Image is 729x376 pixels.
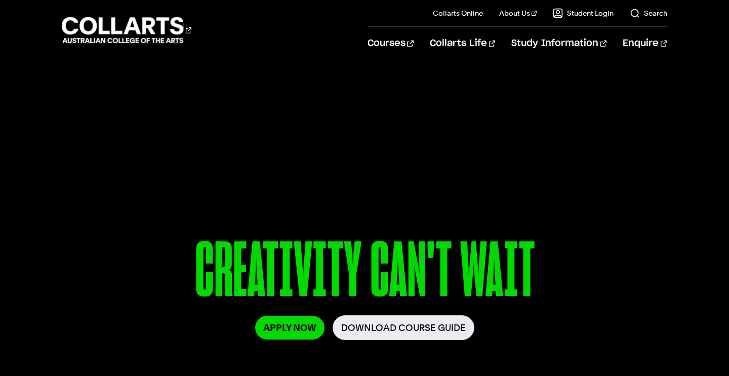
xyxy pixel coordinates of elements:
a: Student Login [553,8,614,18]
a: Enquire [623,27,667,60]
a: Download Course Guide [333,315,474,340]
a: Search [630,8,667,18]
a: Study Information [511,27,606,60]
a: Apply Now [255,316,325,340]
div: Go to homepage [62,16,191,45]
a: About Us [499,8,537,18]
a: Collarts Online [433,8,483,18]
a: Courses [368,27,414,60]
a: Collarts Life [430,27,495,60]
p: CREATIVITY CAN'T WAIT [62,232,667,315]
